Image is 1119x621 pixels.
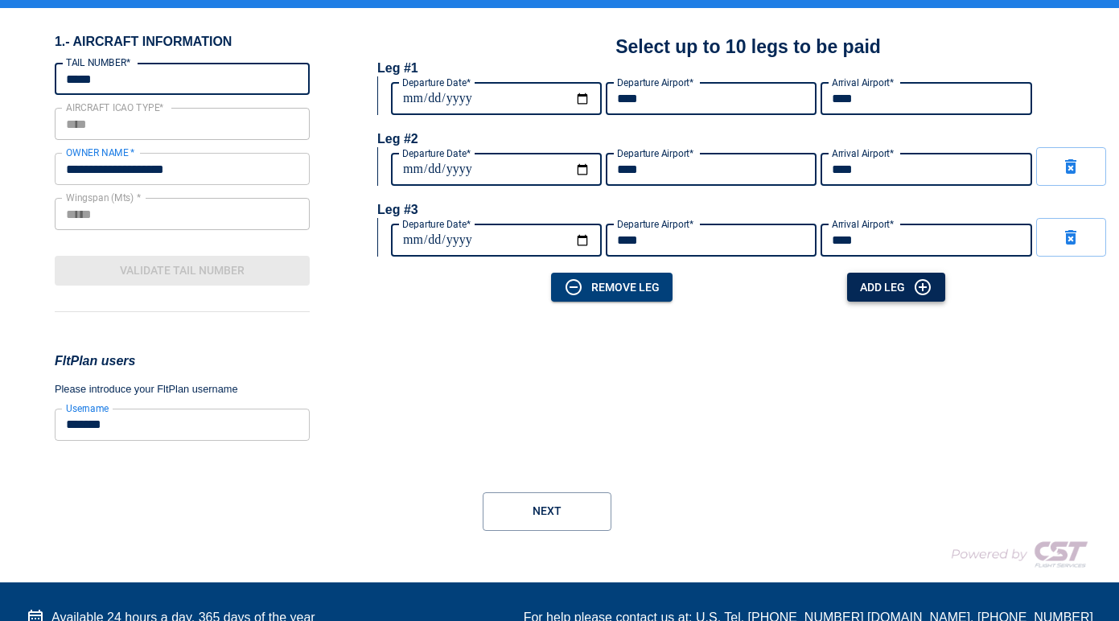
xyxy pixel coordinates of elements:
[551,273,673,302] button: Remove leg
[483,492,611,531] button: Next
[932,534,1093,574] img: COMPANY LOGO
[66,401,109,415] label: Username
[55,34,310,50] h6: 1.- AIRCRAFT INFORMATION
[66,56,130,69] label: TAIL NUMBER*
[617,217,693,231] label: Departure Airport*
[66,101,164,114] label: AIRCRAFT ICAO TYPE*
[617,76,693,89] label: Departure Airport*
[402,146,471,160] label: Departure Date*
[402,217,471,231] label: Departure Date*
[847,273,945,302] button: Add Leg
[832,217,894,231] label: Arrival Airport*
[615,34,881,60] h4: Select up to 10 legs to be paid
[402,76,471,89] label: Departure Date*
[377,60,418,76] h6: Leg #1
[832,146,894,160] label: Arrival Airport*
[66,191,141,204] label: Wingspan (Mts) *
[55,351,310,372] h3: FltPlan users
[617,146,693,160] label: Departure Airport*
[66,146,135,159] label: OWNER NAME *
[377,131,418,147] h6: Leg #2
[377,202,418,218] h6: Leg #3
[832,76,894,89] label: Arrival Airport*
[55,381,310,397] p: Please introduce your FltPlan username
